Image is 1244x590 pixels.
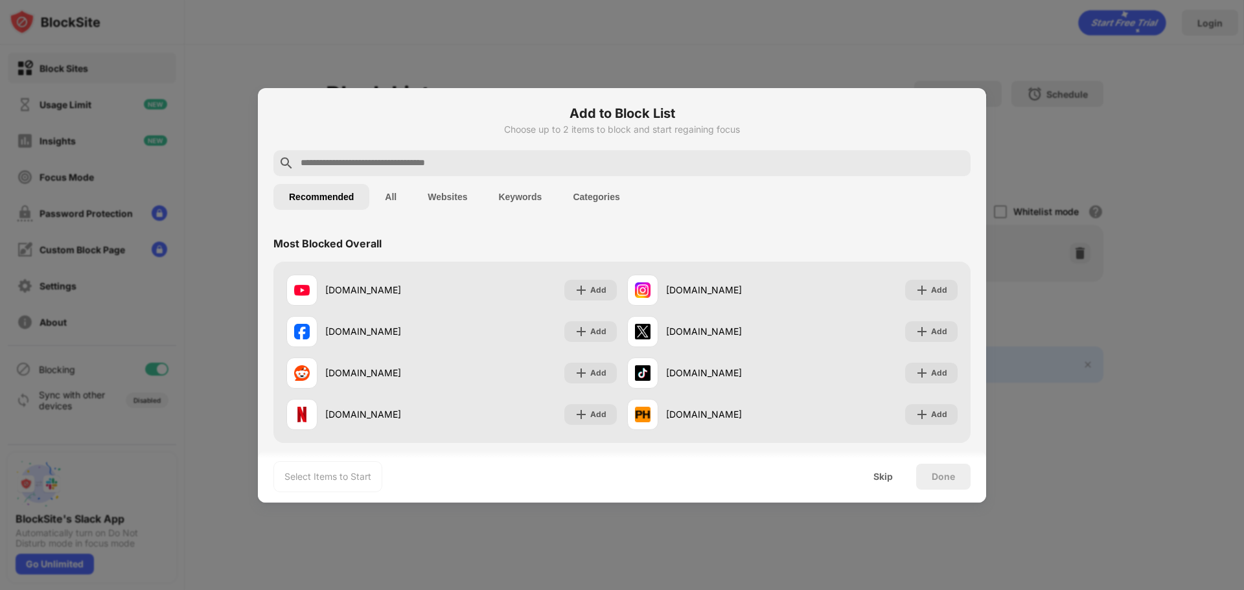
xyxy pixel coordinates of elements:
div: [DOMAIN_NAME] [325,324,452,338]
img: favicons [635,365,651,381]
div: Add [931,408,947,421]
button: Recommended [273,184,369,210]
img: favicons [635,407,651,422]
div: Add [590,284,606,297]
div: [DOMAIN_NAME] [325,366,452,380]
img: search.svg [279,155,294,171]
div: Skip [873,471,893,482]
button: Categories [557,184,635,210]
button: Websites [412,184,483,210]
img: favicons [294,282,310,298]
div: Done [932,471,955,482]
div: [DOMAIN_NAME] [666,366,792,380]
div: Add [931,284,947,297]
div: [DOMAIN_NAME] [666,283,792,297]
div: [DOMAIN_NAME] [666,407,792,421]
img: favicons [294,365,310,381]
div: Choose up to 2 items to block and start regaining focus [273,124,971,135]
img: favicons [635,324,651,339]
button: Keywords [483,184,557,210]
button: All [369,184,412,210]
div: Add [590,367,606,380]
div: Add [931,367,947,380]
div: [DOMAIN_NAME] [325,407,452,421]
div: Select Items to Start [284,470,371,483]
img: favicons [294,407,310,422]
img: favicons [294,324,310,339]
div: Add [931,325,947,338]
div: [DOMAIN_NAME] [666,324,792,338]
div: Add [590,325,606,338]
div: Add [590,408,606,421]
img: favicons [635,282,651,298]
div: Most Blocked Overall [273,237,382,250]
div: [DOMAIN_NAME] [325,283,452,297]
h6: Add to Block List [273,104,971,123]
